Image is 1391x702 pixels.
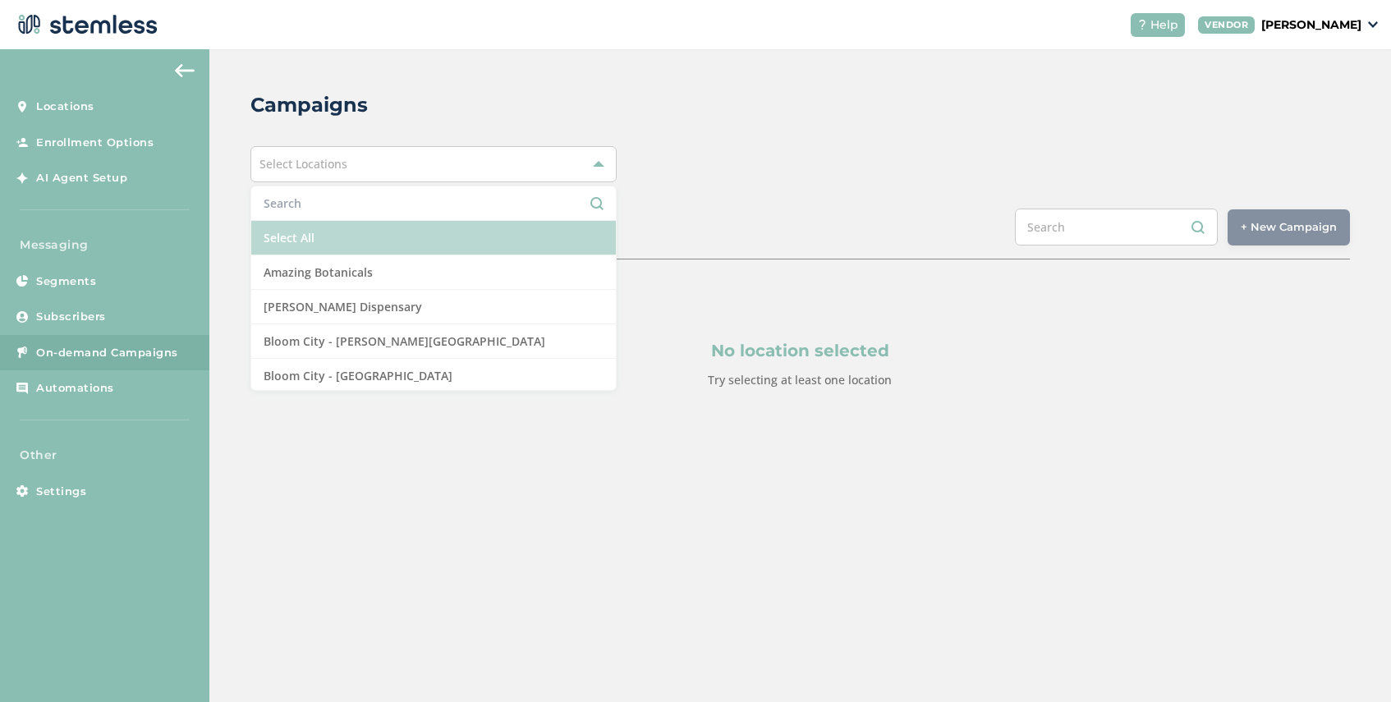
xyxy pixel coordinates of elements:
[1150,16,1178,34] span: Help
[36,273,96,290] span: Segments
[1261,16,1361,34] p: [PERSON_NAME]
[251,359,616,393] li: Bloom City - [GEOGRAPHIC_DATA]
[251,221,616,255] li: Select All
[1309,623,1391,702] iframe: Chat Widget
[1368,21,1378,28] img: icon_down-arrow-small-66adaf34.svg
[36,380,114,397] span: Automations
[36,170,127,186] span: AI Agent Setup
[250,90,368,120] h2: Campaigns
[264,195,604,212] input: Search
[36,484,86,500] span: Settings
[1137,20,1147,30] img: icon-help-white-03924b79.svg
[259,156,347,172] span: Select Locations
[1198,16,1255,34] div: VENDOR
[329,338,1271,363] p: No location selected
[251,255,616,290] li: Amazing Botanicals
[251,290,616,324] li: [PERSON_NAME] Dispensary
[251,324,616,359] li: Bloom City - [PERSON_NAME][GEOGRAPHIC_DATA]
[1015,209,1218,245] input: Search
[36,345,178,361] span: On-demand Campaigns
[36,309,106,325] span: Subscribers
[708,372,892,388] label: Try selecting at least one location
[36,135,154,151] span: Enrollment Options
[175,64,195,77] img: icon-arrow-back-accent-c549486e.svg
[36,99,94,115] span: Locations
[13,8,158,41] img: logo-dark-0685b13c.svg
